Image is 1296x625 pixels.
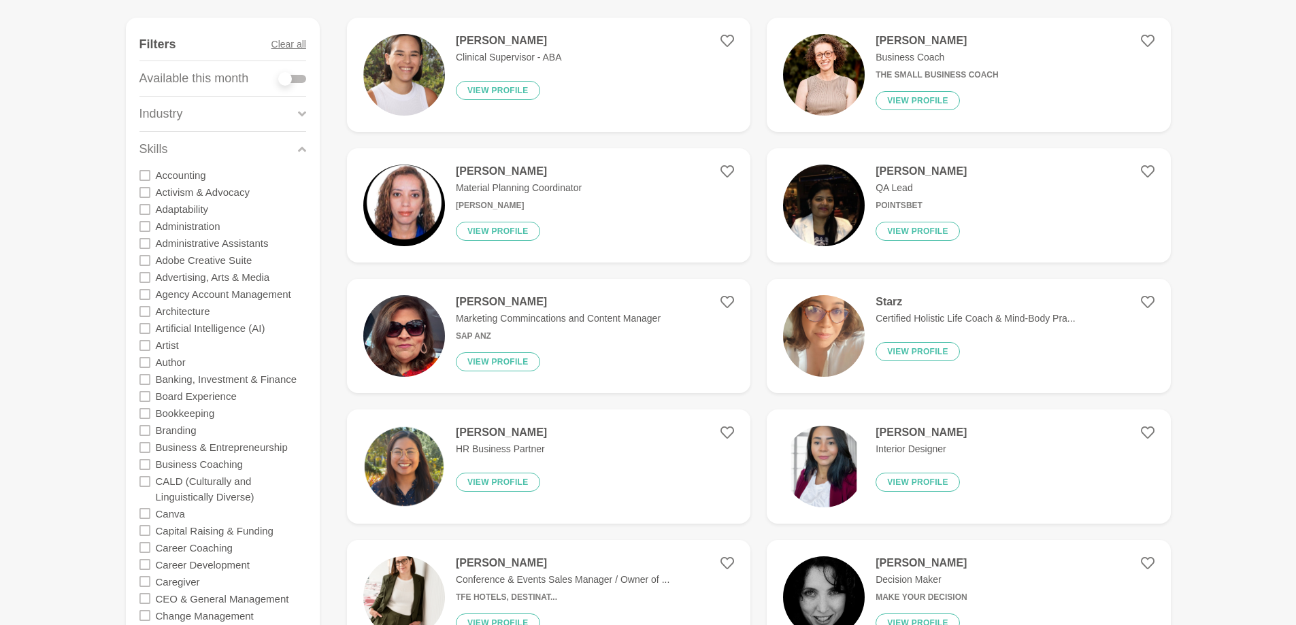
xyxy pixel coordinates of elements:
p: Clinical Supervisor - ABA [456,50,562,65]
h4: [PERSON_NAME] [876,426,967,439]
label: Change Management [156,607,254,624]
p: Available this month [139,69,249,88]
label: Caregiver [156,573,200,590]
label: CALD (Culturally and Linguistically Diverse) [156,473,306,505]
label: Adobe Creative Suite [156,252,252,269]
a: [PERSON_NAME]Interior DesignerView profile [767,409,1170,524]
p: HR Business Partner [456,442,547,456]
label: Banking, Investment & Finance [156,371,297,388]
label: Agency Account Management [156,286,291,303]
h4: Starz [876,295,1075,309]
button: View profile [456,473,540,492]
label: Accounting [156,167,206,184]
h4: [PERSON_NAME] [456,426,547,439]
img: aa23f5878ab499289e4fcd759c0b7f51d43bf30b-1200x1599.jpg [363,295,445,377]
img: ec11b24c0aac152775f8df71426d334388dc0d10-1080x1920.jpg [783,295,865,377]
label: Artist [156,337,179,354]
h4: Filters [139,37,176,52]
p: Material Planning Coordinator [456,181,582,195]
label: Adaptability [156,201,209,218]
img: 9f1299b5b555db0849b884ac6357c89f80fdea5b-1365x2048.jpg [783,34,865,116]
label: Capital Raising & Funding [156,522,273,539]
a: [PERSON_NAME]Business CoachThe Small Business CoachView profile [767,18,1170,132]
img: 46141e2bfef17d16c935f9c4a80915b9e6c4570d-512x512.png [783,165,865,246]
a: [PERSON_NAME]Marketing Commincations and Content ManagerSAP ANZView profile [347,279,750,393]
button: View profile [456,222,540,241]
h6: SAP ANZ [456,331,661,341]
button: View profile [876,473,960,492]
h4: [PERSON_NAME] [876,34,998,48]
p: Industry [139,105,183,123]
p: Business Coach [876,50,998,65]
label: Activism & Advocacy [156,184,250,201]
label: Artificial Intelligence (AI) [156,320,265,337]
label: Career Development [156,556,250,573]
label: Architecture [156,303,210,320]
p: Certified Holistic Life Coach & Mind-Body Pra... [876,311,1075,326]
label: Career Coaching [156,539,233,556]
p: QA Lead [876,181,967,195]
img: 672c9e0f5c28f94a877040268cd8e7ac1f2c7f14-1080x1350.png [783,426,865,507]
label: CEO & General Management [156,590,289,607]
label: Business & Entrepreneurship [156,439,288,456]
label: Business Coaching [156,456,243,473]
button: View profile [456,352,540,371]
a: [PERSON_NAME]QA LeadPointsbetView profile [767,148,1170,263]
p: Marketing Commincations and Content Manager [456,311,661,326]
label: Administration [156,218,220,235]
label: Bookkeeping [156,405,215,422]
h6: [PERSON_NAME] [456,201,582,211]
label: Branding [156,422,197,439]
button: View profile [876,91,960,110]
a: [PERSON_NAME]HR Business PartnerView profile [347,409,750,524]
a: [PERSON_NAME]Material Planning Coordinator[PERSON_NAME]View profile [347,148,750,263]
img: eb61345ad79f4ce0dd571a67faf76c79642511a2-1079x1155.jpg [363,165,445,246]
h6: The Small Business Coach [876,70,998,80]
label: Administrative Assistants [156,235,269,252]
img: 3ec1c6f16f6e53bb541a78325fe61d53914585eb-1170x1733.jpg [363,34,445,116]
button: View profile [876,342,960,361]
h6: Make Your Decision [876,592,967,603]
h4: [PERSON_NAME] [876,165,967,178]
p: Decision Maker [876,573,967,587]
p: Skills [139,140,168,158]
h4: [PERSON_NAME] [456,556,669,570]
label: Board Experience [156,388,237,405]
a: [PERSON_NAME]Clinical Supervisor - ABAView profile [347,18,750,132]
button: Clear all [271,29,306,61]
button: View profile [876,222,960,241]
label: Advertising, Arts & Media [156,269,270,286]
h4: [PERSON_NAME] [876,556,967,570]
img: 231d6636be52241877ec7df6b9df3e537ea7a8ca-1080x1080.png [363,426,445,507]
p: Conference & Events Sales Manager / Owner of ... [456,573,669,587]
label: Author [156,354,186,371]
p: Interior Designer [876,442,967,456]
h4: [PERSON_NAME] [456,295,661,309]
h4: [PERSON_NAME] [456,165,582,178]
h4: [PERSON_NAME] [456,34,562,48]
h6: TFE Hotels, Destinat... [456,592,669,603]
button: View profile [456,81,540,100]
label: Canva [156,505,185,522]
h6: Pointsbet [876,201,967,211]
a: StarzCertified Holistic Life Coach & Mind-Body Pra...View profile [767,279,1170,393]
